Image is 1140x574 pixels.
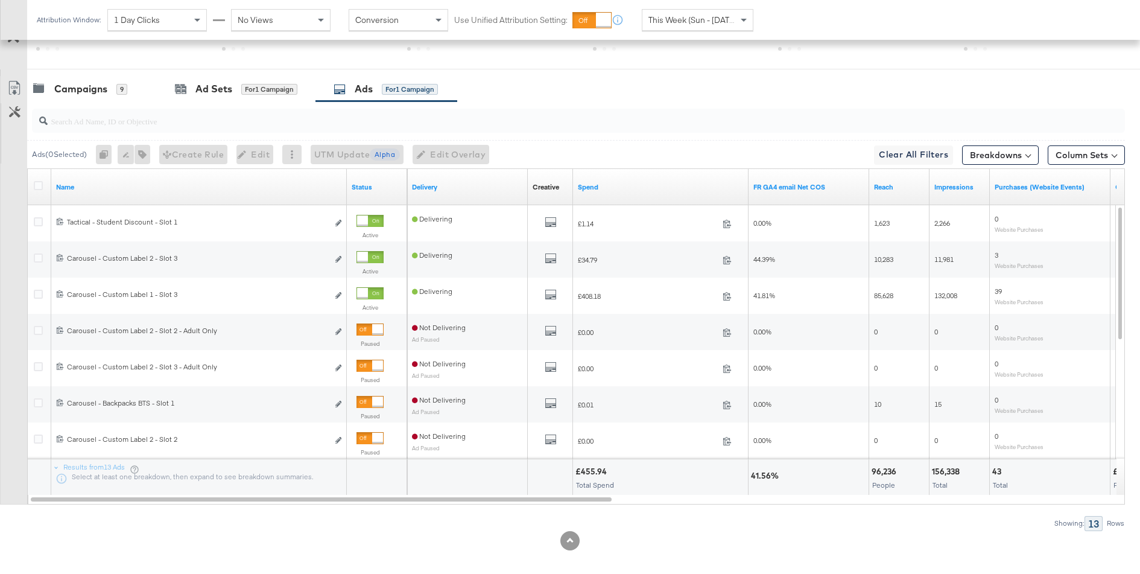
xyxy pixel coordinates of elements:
[454,14,568,26] label: Use Unified Attribution Setting:
[578,292,718,301] span: £408.18
[578,436,718,445] span: £0.00
[874,182,925,192] a: The number of people your ad was served to.
[238,14,273,25] span: No Views
[412,408,440,415] sub: Ad Paused
[995,323,998,332] span: 0
[412,359,466,368] span: Not Delivering
[962,145,1039,165] button: Breakdowns
[578,400,718,409] span: £0.01
[576,480,614,489] span: Total Spend
[753,182,864,192] a: FR GA4 Net COS
[995,214,998,223] span: 0
[578,255,718,264] span: £34.79
[116,84,127,95] div: 9
[934,291,957,300] span: 132,008
[934,182,985,192] a: The number of times your ad was served. On mobile apps an ad is counted as served the first time ...
[995,359,998,368] span: 0
[412,287,452,296] span: Delivering
[753,436,771,445] span: 0.00%
[114,14,160,25] span: 1 Day Clicks
[879,147,948,162] span: Clear All Filters
[995,334,1043,342] sub: Website Purchases
[932,466,963,477] div: 156,338
[67,217,328,227] div: Tactical - Student Discount - Slot 1
[356,231,384,239] label: Active
[67,435,328,444] div: Carousel - Custom Label 2 - Slot 2
[753,218,771,228] span: 0.00%
[32,149,87,160] div: Ads ( 0 Selected)
[995,262,1043,269] sub: Website Purchases
[67,362,328,372] div: Carousel - Custom Label 2 - Slot 3 - Adult Only
[995,407,1043,414] sub: Website Purchases
[382,84,438,95] div: for 1 Campaign
[934,436,938,445] span: 0
[356,340,384,348] label: Paused
[1106,519,1125,528] div: Rows
[356,376,384,384] label: Paused
[995,226,1043,233] sub: Website Purchases
[412,182,523,192] a: Reflects the ability of your Ad to achieve delivery.
[993,480,1008,489] span: Total
[995,395,998,404] span: 0
[874,400,881,409] span: 10
[934,363,938,372] span: 0
[67,398,328,408] div: Carousel - Backpacks BTS - Slot 1
[995,250,998,260] span: 3
[412,214,452,223] span: Delivering
[992,466,1005,477] div: 43
[575,466,610,477] div: £455.94
[1054,519,1085,528] div: Showing:
[1085,516,1103,531] div: 13
[36,16,101,24] div: Attribution Window:
[874,291,893,300] span: 85,628
[54,82,107,96] div: Campaigns
[874,363,878,372] span: 0
[753,291,775,300] span: 41.81%
[412,432,466,441] span: Not Delivering
[995,443,1043,450] sub: Website Purchases
[355,14,399,25] span: Conversion
[412,323,466,332] span: Not Delivering
[995,298,1043,305] sub: Website Purchases
[753,400,771,409] span: 0.00%
[533,182,559,192] a: Shows the creative associated with your ad.
[356,267,384,275] label: Active
[753,363,771,372] span: 0.00%
[67,326,328,336] div: Carousel - Custom Label 2 - Slot 2 - Adult Only
[412,395,466,404] span: Not Delivering
[412,336,440,343] sub: Ad Paused
[412,250,452,260] span: Delivering
[355,82,373,96] div: Ads
[934,327,938,336] span: 0
[872,480,895,489] span: People
[874,145,953,165] button: Clear All Filters
[934,218,950,228] span: 2,266
[356,412,384,420] label: Paused
[648,14,739,25] span: This Week (Sun - [DATE])
[578,328,718,337] span: £0.00
[1048,145,1125,165] button: Column Sets
[934,400,942,409] span: 15
[67,254,328,263] div: Carousel - Custom Label 2 - Slot 3
[578,364,718,373] span: £0.00
[753,255,775,264] span: 44.39%
[872,466,900,477] div: 96,236
[874,436,878,445] span: 0
[995,287,1002,296] span: 39
[533,182,559,192] div: Creative
[352,182,402,192] a: Shows the current state of your Ad.
[874,218,890,228] span: 1,623
[995,371,1043,378] sub: Website Purchases
[933,480,948,489] span: Total
[995,182,1106,192] a: The number of times a purchase was made tracked by your Custom Audience pixel on your website aft...
[412,444,440,451] sub: Ad Paused
[578,219,718,228] span: £1.14
[56,182,342,192] a: Ad Name.
[874,255,893,264] span: 10,283
[412,372,440,379] sub: Ad Paused
[753,327,771,336] span: 0.00%
[48,104,1025,128] input: Search Ad Name, ID or Objective
[995,432,998,441] span: 0
[934,255,954,264] span: 11,981
[241,84,297,95] div: for 1 Campaign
